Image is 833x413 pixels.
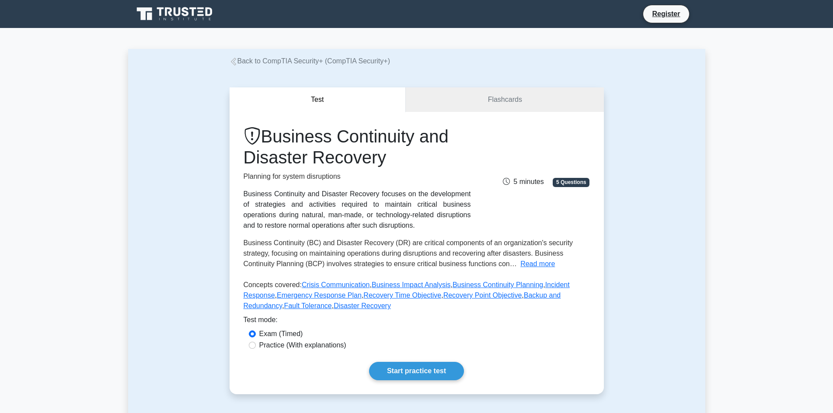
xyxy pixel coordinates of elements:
span: 5 minutes [503,178,544,185]
a: Disaster Recovery [334,302,391,309]
div: Test mode: [244,315,590,329]
h1: Business Continuity and Disaster Recovery [244,126,471,168]
a: Register [647,8,685,19]
button: Test [230,87,406,112]
a: Fault Tolerance [284,302,332,309]
p: Concepts covered: , , , , , , , , , [244,280,590,315]
a: Back to CompTIA Security+ (CompTIA Security+) [230,57,390,65]
div: Business Continuity and Disaster Recovery focuses on the development of strategies and activities... [244,189,471,231]
a: Incident Response [244,281,570,299]
a: Recovery Time Objective [363,292,441,299]
a: Flashcards [406,87,603,112]
label: Practice (With explanations) [259,340,346,351]
a: Business Continuity Planning [453,281,543,288]
a: Start practice test [369,362,464,380]
button: Read more [520,259,555,269]
a: Crisis Communication [302,281,370,288]
a: Recovery Point Objective [443,292,522,299]
span: Business Continuity (BC) and Disaster Recovery (DR) are critical components of an organization's ... [244,239,573,267]
a: Business Impact Analysis [372,281,451,288]
span: 5 Questions [553,178,589,187]
a: Emergency Response Plan [277,292,362,299]
p: Planning for system disruptions [244,171,471,182]
label: Exam (Timed) [259,329,303,339]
